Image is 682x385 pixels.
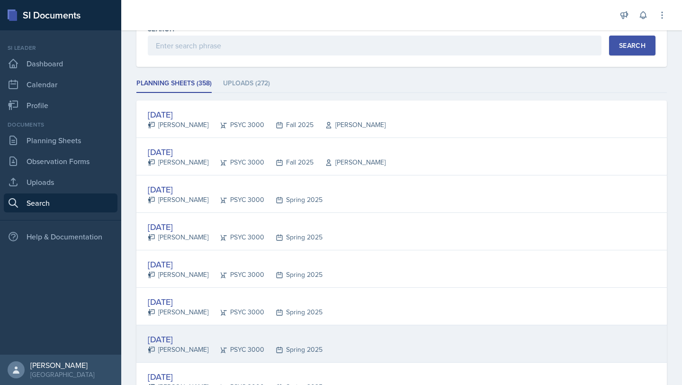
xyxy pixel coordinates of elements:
[609,36,655,55] button: Search
[148,333,323,346] div: [DATE]
[148,258,323,271] div: [DATE]
[148,345,208,355] div: [PERSON_NAME]
[148,157,208,167] div: [PERSON_NAME]
[208,345,264,355] div: PSYC 3000
[148,183,323,196] div: [DATE]
[208,232,264,242] div: PSYC 3000
[4,75,117,94] a: Calendar
[4,54,117,73] a: Dashboard
[4,193,117,212] a: Search
[208,195,264,205] div: PSYC 3000
[4,96,117,115] a: Profile
[30,360,94,370] div: [PERSON_NAME]
[148,36,601,55] input: Enter search phrase
[148,295,323,308] div: [DATE]
[4,44,117,52] div: Si leader
[208,157,264,167] div: PSYC 3000
[148,370,323,383] div: [DATE]
[148,307,208,317] div: [PERSON_NAME]
[264,345,323,355] div: Spring 2025
[4,131,117,150] a: Planning Sheets
[264,232,323,242] div: Spring 2025
[148,146,386,158] div: [DATE]
[148,220,323,233] div: [DATE]
[148,120,208,130] div: [PERSON_NAME]
[264,157,314,167] div: Fall 2025
[148,195,208,205] div: [PERSON_NAME]
[619,42,646,49] div: Search
[148,108,386,121] div: [DATE]
[4,120,117,129] div: Documents
[314,120,386,130] div: [PERSON_NAME]
[4,152,117,171] a: Observation Forms
[264,120,314,130] div: Fall 2025
[264,195,323,205] div: Spring 2025
[264,307,323,317] div: Spring 2025
[223,74,270,93] li: Uploads (272)
[314,157,386,167] div: [PERSON_NAME]
[208,120,264,130] div: PSYC 3000
[148,232,208,242] div: [PERSON_NAME]
[4,227,117,246] div: Help & Documentation
[208,270,264,280] div: PSYC 3000
[136,74,212,93] li: Planning Sheets (358)
[208,307,264,317] div: PSYC 3000
[30,370,94,379] div: [GEOGRAPHIC_DATA]
[148,270,208,280] div: [PERSON_NAME]
[264,270,323,280] div: Spring 2025
[4,173,117,192] a: Uploads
